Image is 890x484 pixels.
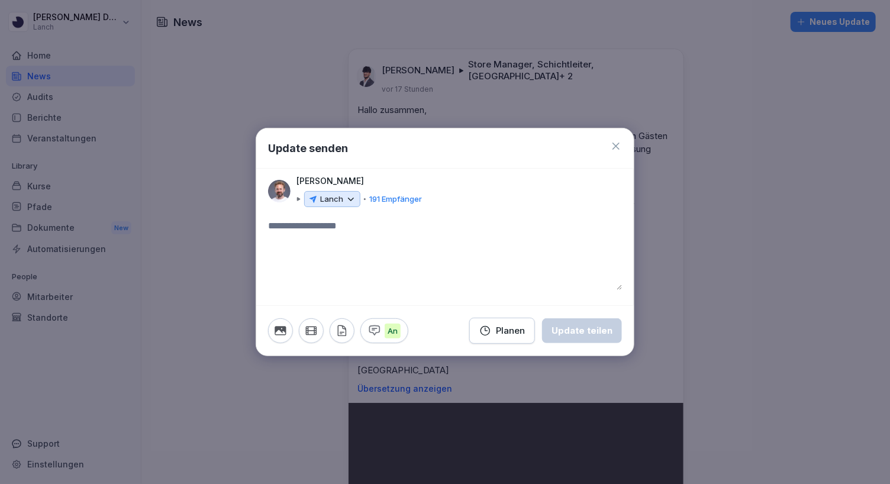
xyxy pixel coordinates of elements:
p: Lanch [320,193,343,205]
p: An [385,324,401,339]
button: Update teilen [542,318,622,343]
p: 191 Empfänger [369,193,422,205]
h1: Update senden [268,140,348,156]
div: Planen [479,324,525,337]
button: Planen [469,318,535,344]
p: [PERSON_NAME] [296,175,364,188]
img: wv35qonp8m9yt1hbnlx3lxeb.png [268,180,291,202]
button: An [360,318,408,343]
div: Update teilen [552,324,612,337]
